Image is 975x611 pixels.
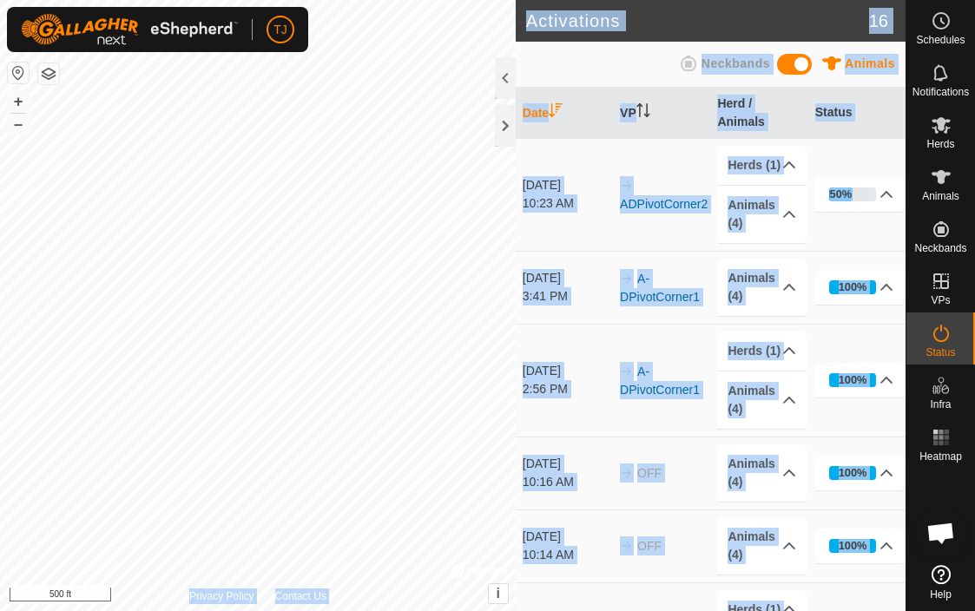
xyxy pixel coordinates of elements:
[613,88,710,139] th: VP
[916,35,965,45] span: Schedules
[497,586,500,601] span: i
[839,464,867,481] div: 100%
[906,558,975,607] a: Help
[915,507,967,559] div: Open chat
[523,528,612,546] div: [DATE]
[273,21,287,39] span: TJ
[815,270,905,305] p-accordion-header: 100%
[620,466,634,480] img: arrow
[829,373,877,387] div: 100%
[526,10,869,31] h2: Activations
[815,456,905,490] p-accordion-header: 100%
[523,176,612,194] div: [DATE]
[717,146,807,185] p-accordion-header: Herds (1)
[912,87,969,97] span: Notifications
[926,139,954,149] span: Herds
[717,444,807,502] p-accordion-header: Animals (4)
[815,363,905,397] p-accordion-header: 100%
[523,287,612,305] div: 3:41 PM
[829,466,877,480] div: 100%
[523,362,612,380] div: [DATE]
[869,8,888,34] span: 16
[549,106,563,120] p-sorticon: Activate to sort
[275,588,326,604] a: Contact Us
[931,295,950,305] span: VPs
[620,179,634,193] img: arrow
[8,91,29,112] button: +
[38,63,59,84] button: Map Layers
[839,371,867,388] div: 100%
[839,537,867,554] div: 100%
[717,371,807,429] p-accordion-header: Animals (4)
[914,243,966,253] span: Neckbands
[523,380,612,398] div: 2:56 PM
[523,269,612,287] div: [DATE]
[717,259,807,316] p-accordion-header: Animals (4)
[829,280,877,294] div: 100%
[21,14,238,45] img: Gallagher Logo
[717,517,807,575] p-accordion-header: Animals (4)
[926,347,955,358] span: Status
[829,187,877,201] div: 50%
[839,279,867,295] div: 100%
[808,88,906,139] th: Status
[523,473,612,491] div: 10:16 AM
[8,114,29,135] button: –
[189,588,254,604] a: Privacy Policy
[637,466,662,480] span: OFF
[523,546,612,564] div: 10:14 AM
[830,186,853,202] div: 50%
[523,194,612,213] div: 10:23 AM
[523,455,612,473] div: [DATE]
[702,56,770,70] span: Neckbands
[636,106,650,120] p-sorticon: Activate to sort
[489,584,508,603] button: i
[815,529,905,563] p-accordion-header: 100%
[620,365,634,378] img: arrow
[922,191,959,201] span: Animals
[717,332,807,371] p-accordion-header: Herds (1)
[620,272,700,304] a: A-DPivotCorner1
[845,56,895,70] span: Animals
[930,399,951,410] span: Infra
[620,539,634,553] img: arrow
[717,186,807,243] p-accordion-header: Animals (4)
[829,539,877,553] div: 100%
[815,177,905,212] p-accordion-header: 50%
[919,451,962,462] span: Heatmap
[620,365,700,397] a: A-DPivotCorner1
[710,88,807,139] th: Herd / Animals
[637,539,662,553] span: OFF
[8,62,29,83] button: Reset Map
[620,272,634,286] img: arrow
[516,88,613,139] th: Date
[930,589,952,600] span: Help
[620,197,708,211] a: ADPivotCorner2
